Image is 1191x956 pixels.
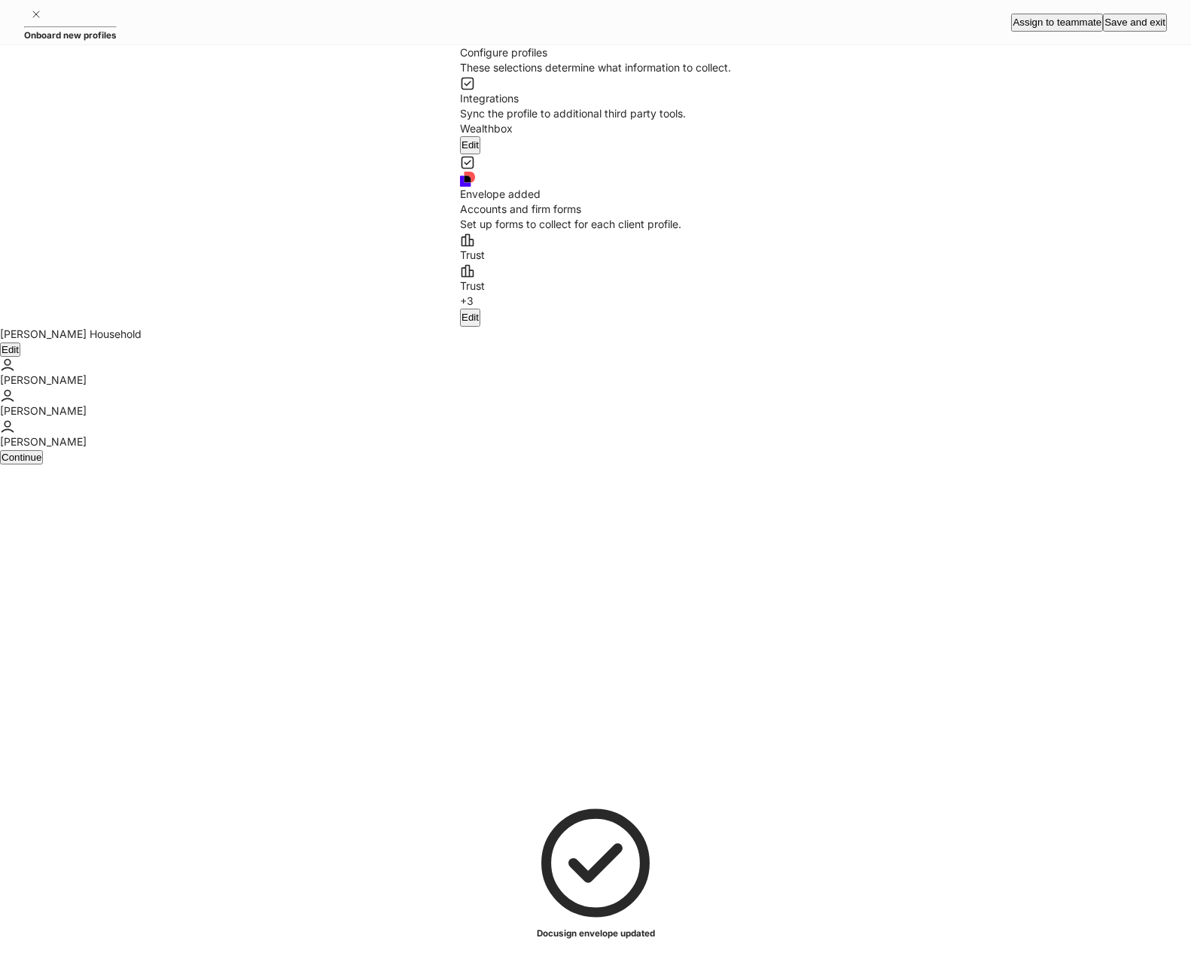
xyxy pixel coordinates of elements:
div: Assign to teammate [1013,15,1101,30]
div: Trust [460,248,731,263]
div: Trust [460,279,731,294]
div: Edit [461,138,479,153]
button: Save and exit [1103,14,1167,32]
button: Assign to teammate [1011,14,1103,32]
h5: Onboard new profiles [24,28,117,43]
span: + 3 [460,294,474,307]
div: Configure profiles [460,45,731,60]
div: Edit [461,310,479,325]
h5: Docusign envelope updated [537,926,655,941]
div: Sync the profile to additional third party tools. [460,106,731,121]
div: Envelope added [460,187,731,202]
div: Save and exit [1104,15,1165,30]
div: Accounts and firm forms [460,202,731,217]
button: Edit [460,136,480,154]
div: Edit [2,344,19,355]
div: Wealthbox [460,121,731,136]
div: Continue [2,452,41,463]
div: These selections determine what information to collect. [460,60,731,75]
div: Set up forms to collect for each client profile. [460,217,731,232]
button: Edit [460,309,480,327]
div: Integrations [460,91,731,106]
